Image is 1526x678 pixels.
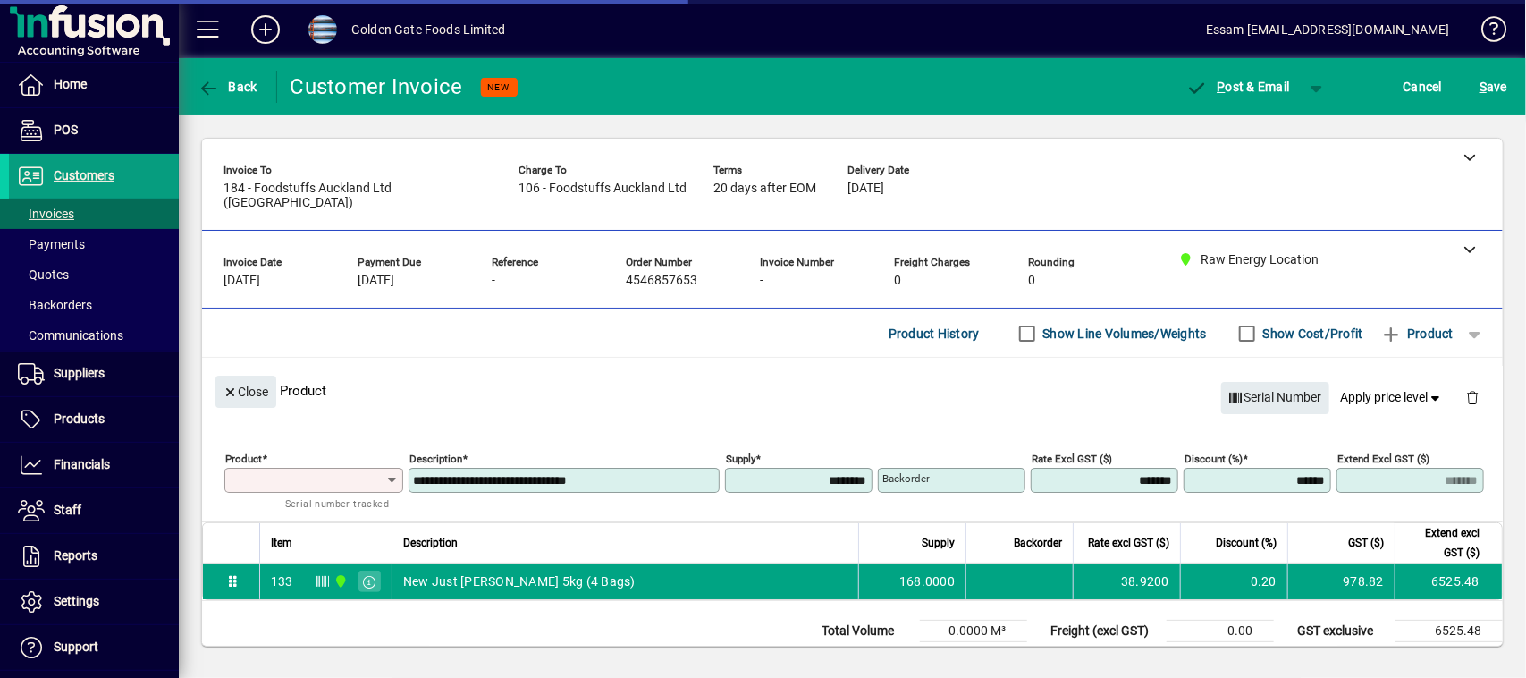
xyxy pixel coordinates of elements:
[54,548,97,563] span: Reports
[403,533,458,553] span: Description
[1084,572,1169,590] div: 38.9200
[1468,4,1504,62] a: Knowledge Base
[1404,72,1443,101] span: Cancel
[1041,642,1167,664] td: Rounding
[1451,376,1494,419] button: Delete
[922,533,955,553] span: Supply
[1348,533,1384,553] span: GST ($)
[1186,80,1290,94] span: ost & Email
[492,274,495,288] span: -
[1041,621,1167,642] td: Freight (excl GST)
[54,366,105,380] span: Suppliers
[9,534,179,579] a: Reports
[899,572,955,590] span: 168.0000
[1032,453,1112,465] mat-label: Rate excl GST ($)
[18,328,123,343] span: Communications
[889,319,980,348] span: Product History
[1167,642,1274,664] td: 0.00
[9,108,179,153] a: POS
[198,80,257,94] span: Back
[882,472,930,485] mat-label: Backorder
[294,13,351,46] button: Profile
[1260,325,1363,343] label: Show Cost/Profit
[1334,382,1452,414] button: Apply price level
[18,298,92,312] span: Backorders
[1287,564,1395,599] td: 978.82
[1167,621,1274,642] td: 0.00
[9,199,179,229] a: Invoices
[1028,274,1035,288] span: 0
[358,274,394,288] span: [DATE]
[519,182,687,196] span: 106 - Foodstuffs Auckland Ltd
[54,77,87,91] span: Home
[1480,80,1487,94] span: S
[225,453,262,465] mat-label: Product
[1451,389,1494,405] app-page-header-button: Delete
[9,290,179,320] a: Backorders
[215,376,276,408] button: Close
[1395,564,1502,599] td: 6525.48
[237,13,294,46] button: Add
[211,383,281,399] app-page-header-button: Close
[920,642,1027,664] td: 0.0000 Kg
[54,503,81,517] span: Staff
[18,207,74,221] span: Invoices
[223,274,260,288] span: [DATE]
[9,580,179,624] a: Settings
[9,625,179,670] a: Support
[1406,523,1480,563] span: Extend excl GST ($)
[813,642,920,664] td: Total Weight
[179,71,277,103] app-page-header-button: Back
[1180,564,1287,599] td: 0.20
[1185,453,1243,465] mat-label: Discount (%)
[881,318,987,350] button: Product History
[1288,621,1395,642] td: GST exclusive
[847,182,884,196] span: [DATE]
[18,267,69,282] span: Quotes
[403,572,636,590] span: New Just [PERSON_NAME] 5kg (4 Bags)
[9,63,179,107] a: Home
[1177,71,1299,103] button: Post & Email
[9,320,179,351] a: Communications
[9,229,179,259] a: Payments
[9,352,179,396] a: Suppliers
[54,123,78,137] span: POS
[223,377,269,407] span: Close
[920,621,1027,642] td: 0.0000 M³
[713,182,816,196] span: 20 days after EOM
[54,168,114,182] span: Customers
[409,453,462,465] mat-label: Description
[1395,621,1503,642] td: 6525.48
[1040,325,1207,343] label: Show Line Volumes/Weights
[894,274,901,288] span: 0
[54,411,105,426] span: Products
[760,274,763,288] span: -
[1288,642,1395,664] td: GST
[223,182,492,210] span: 184 - Foodstuffs Auckland Ltd ([GEOGRAPHIC_DATA])
[54,594,99,608] span: Settings
[1341,388,1445,407] span: Apply price level
[54,457,110,471] span: Financials
[1228,383,1322,412] span: Serial Number
[1395,642,1503,664] td: 978.82
[1337,453,1429,465] mat-label: Extend excl GST ($)
[813,621,920,642] td: Total Volume
[329,572,350,591] span: Raw Energy Location
[626,274,697,288] span: 4546857653
[1399,71,1447,103] button: Cancel
[1381,319,1454,348] span: Product
[726,453,755,465] mat-label: Supply
[1218,80,1226,94] span: P
[54,640,98,654] span: Support
[351,15,505,44] div: Golden Gate Foods Limited
[1088,533,1169,553] span: Rate excl GST ($)
[9,443,179,487] a: Financials
[9,488,179,533] a: Staff
[1372,318,1463,350] button: Product
[271,572,293,590] div: 133
[1014,533,1062,553] span: Backorder
[9,259,179,290] a: Quotes
[1206,15,1450,44] div: Essam [EMAIL_ADDRESS][DOMAIN_NAME]
[488,81,510,93] span: NEW
[202,358,1503,423] div: Product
